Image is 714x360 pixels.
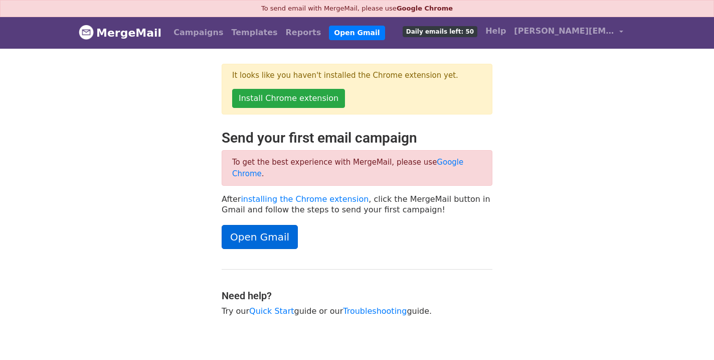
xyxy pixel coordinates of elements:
[399,21,481,41] a: Daily emails left: 50
[232,70,482,81] p: It looks like you haven't installed the Chrome extension yet.
[249,306,294,316] a: Quick Start
[232,158,463,178] a: Google Chrome
[222,150,492,186] div: To get the best experience with MergeMail, please use .
[403,26,477,37] span: Daily emails left: 50
[222,130,492,147] h2: Send your first email campaign
[79,25,94,40] img: MergeMail logo
[222,225,298,249] a: Open Gmail
[227,23,281,43] a: Templates
[282,23,325,43] a: Reports
[481,21,510,41] a: Help
[169,23,227,43] a: Campaigns
[79,22,161,43] a: MergeMail
[222,290,492,302] h4: Need help?
[397,5,453,12] a: Google Chrome
[222,194,492,215] p: After , click the MergeMail button in Gmail and follow the steps to send your first campaign!
[510,21,627,45] a: [PERSON_NAME][EMAIL_ADDRESS][DOMAIN_NAME]
[232,89,345,108] a: Install Chrome extension
[343,306,407,316] a: Troubleshooting
[241,194,369,204] a: installing the Chrome extension
[222,306,492,316] p: Try our guide or our guide.
[329,26,385,40] a: Open Gmail
[664,312,714,360] iframe: Chat Widget
[514,25,614,37] span: [PERSON_NAME][EMAIL_ADDRESS][DOMAIN_NAME]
